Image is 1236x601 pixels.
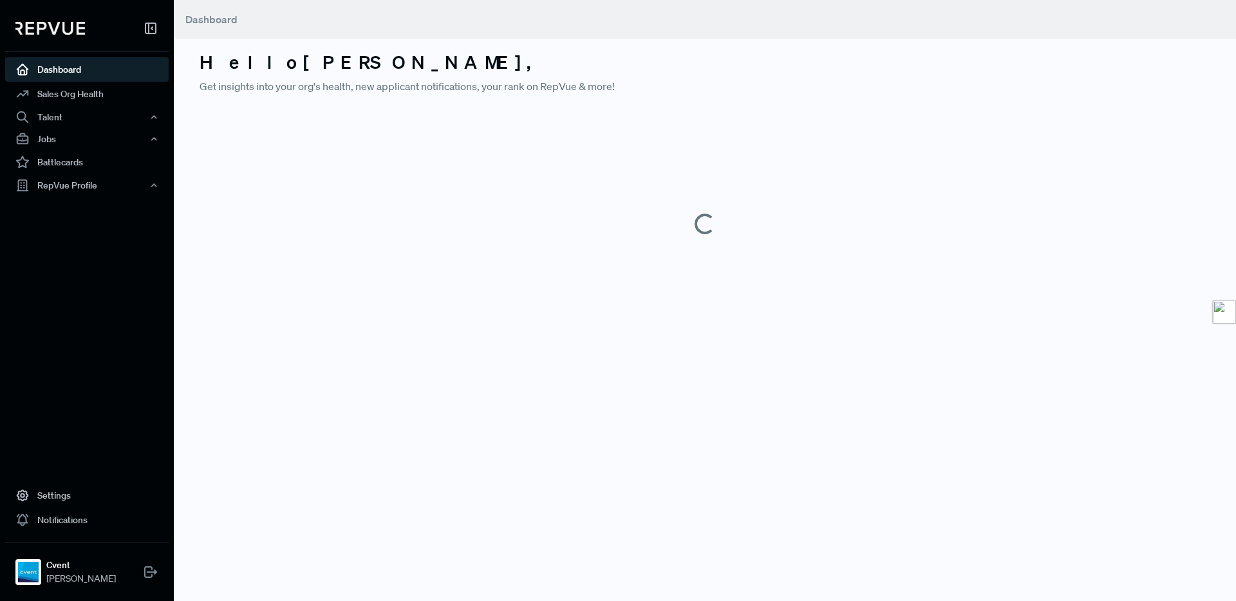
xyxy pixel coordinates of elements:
button: RepVue Profile [5,174,169,196]
a: Battlecards [5,150,169,174]
span: [PERSON_NAME] [46,572,116,586]
p: Get insights into your org's health, new applicant notifications, your rank on RepVue & more! [200,79,1210,94]
img: toggle-logo.svg [1213,300,1236,324]
a: Dashboard [5,57,169,82]
img: Cvent [18,562,39,582]
span: Dashboard [185,13,238,26]
a: Sales Org Health [5,82,169,106]
a: CventCvent[PERSON_NAME] [5,542,169,591]
button: Jobs [5,128,169,150]
h3: Hello [PERSON_NAME] , [200,51,1210,73]
button: Talent [5,106,169,128]
img: RepVue [15,22,85,35]
strong: Cvent [46,559,116,572]
a: Notifications [5,508,169,532]
a: Settings [5,483,169,508]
